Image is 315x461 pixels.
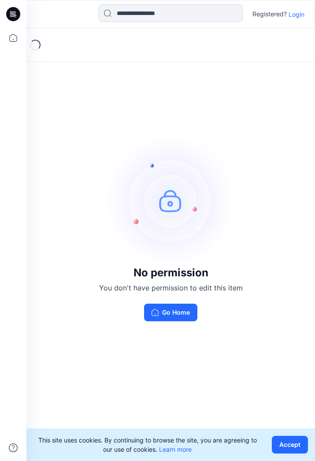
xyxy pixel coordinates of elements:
[99,283,243,293] p: You don't have permission to edit this item
[144,304,197,321] button: Go Home
[159,446,192,453] a: Learn more
[105,134,237,267] img: no-perm.svg
[99,267,243,279] h3: No permission
[272,436,308,454] button: Accept
[289,10,304,19] p: Login
[252,9,287,19] p: Registered?
[33,435,261,454] p: This site uses cookies. By continuing to browse the site, you are agreeing to our use of cookies.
